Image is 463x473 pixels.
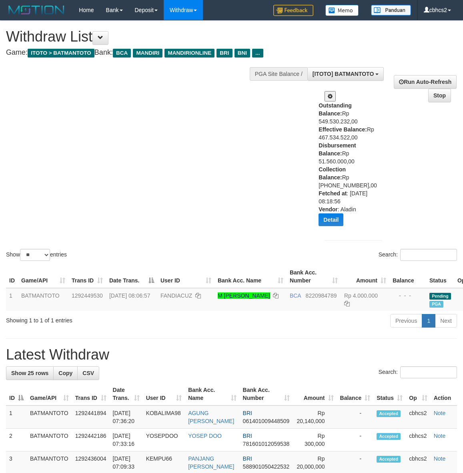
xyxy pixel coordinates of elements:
b: Fetched at [319,190,347,197]
span: Show 25 rows [11,370,48,376]
span: FANDIACUZ [160,292,192,299]
th: Bank Acc. Number: activate to sort column ascending [287,265,341,288]
a: CSV [77,366,99,380]
b: Outstanding Balance: [319,102,351,117]
button: Detail [319,213,343,226]
span: BRI [243,410,252,416]
td: YOSEPDOO [143,429,185,451]
span: ... [252,49,263,58]
a: Note [434,455,446,462]
a: Stop [428,89,451,102]
th: Trans ID: activate to sort column ascending [68,265,106,288]
a: Previous [390,314,422,328]
img: Feedback.jpg [273,5,313,16]
div: PGA Site Balance / [250,67,307,81]
span: Accepted [377,456,401,463]
img: Button%20Memo.svg [325,5,359,16]
span: BCA [290,292,301,299]
span: Rp 4.000.000 [344,292,378,299]
b: Disbursement Balance: [319,142,356,157]
td: BATMANTOTO [18,288,68,311]
label: Show entries [6,249,67,261]
a: Next [435,314,457,328]
select: Showentries [20,249,50,261]
span: [ITOTO] BATMANTOTO [313,71,374,77]
td: - [337,405,374,429]
th: Date Trans.: activate to sort column ascending [110,383,143,405]
a: PANJANG [PERSON_NAME] [188,455,234,470]
th: Status [426,265,454,288]
a: Run Auto-Refresh [394,75,457,89]
td: Rp 300,000 [293,429,337,451]
b: Effective Balance: [319,126,367,133]
button: [ITOTO] BATMANTOTO [307,67,384,81]
td: 1292442186 [72,429,110,451]
td: BATMANTOTO [27,429,72,451]
th: Amount: activate to sort column ascending [293,383,337,405]
div: - - - [393,292,423,300]
span: Accepted [377,410,401,417]
span: Accepted [377,433,401,440]
img: MOTION_logo.png [6,4,67,16]
td: BATMANTOTO [27,405,72,429]
span: CSV [82,370,94,376]
th: Balance [389,265,426,288]
a: Note [434,433,446,439]
th: Op: activate to sort column ascending [406,383,430,405]
th: Game/API: activate to sort column ascending [27,383,72,405]
th: ID [6,265,18,288]
td: cbhcs2 [406,405,430,429]
span: Pending [429,293,451,300]
img: panduan.png [371,5,411,16]
span: Copy 8220984789 to clipboard [306,292,337,299]
th: ID: activate to sort column descending [6,383,27,405]
a: Show 25 rows [6,366,54,380]
h1: Latest Withdraw [6,347,457,363]
span: PGA [429,301,443,308]
span: BNI [235,49,250,58]
a: M [PERSON_NAME] [218,292,270,299]
td: 2 [6,429,27,451]
a: Copy [53,366,78,380]
span: Copy 588901050422532 to clipboard [243,463,290,470]
td: 1 [6,405,27,429]
b: Vendor [319,206,337,213]
b: Collection Balance: [319,166,346,181]
th: Amount: activate to sort column ascending [341,265,389,288]
label: Search: [379,366,457,378]
input: Search: [400,249,457,261]
th: Bank Acc. Name: activate to sort column ascending [185,383,239,405]
th: User ID: activate to sort column ascending [143,383,185,405]
a: Note [434,410,446,416]
td: 1292441894 [72,405,110,429]
th: Game/API: activate to sort column ascending [18,265,68,288]
label: Search: [379,249,457,261]
div: Showing 1 to 1 of 1 entries [6,313,187,324]
td: Rp 20,140,000 [293,405,337,429]
span: ITOTO > BATMANTOTO [28,49,94,58]
span: 1292449530 [72,292,103,299]
span: Copy 781601012059538 to clipboard [243,441,290,447]
th: User ID: activate to sort column ascending [157,265,214,288]
a: YOSEP DOO [188,433,222,439]
td: - [337,429,374,451]
td: cbhcs2 [406,429,430,451]
h1: Withdraw List [6,29,301,45]
span: BRI [216,49,232,58]
span: [DATE] 08:06:57 [109,292,150,299]
th: Status: activate to sort column ascending [373,383,406,405]
input: Search: [400,366,457,378]
span: MANDIRIONLINE [164,49,214,58]
span: BCA [113,49,131,58]
a: AGUNG [PERSON_NAME] [188,410,234,424]
th: Balance: activate to sort column ascending [337,383,374,405]
div: Rp 549.530.232,00 Rp 467.534.522,00 Rp 51.560.000,00 Rp [PHONE_NUMBER],00 : [DATE] 08:18:56 : Aladin [319,101,376,232]
span: Copy [58,370,72,376]
span: BRI [243,433,252,439]
a: 1 [422,314,435,328]
th: Bank Acc. Number: activate to sort column ascending [240,383,293,405]
span: Copy 061401009448509 to clipboard [243,418,290,424]
span: MANDIRI [133,49,162,58]
span: BRI [243,455,252,462]
th: Bank Acc. Name: activate to sort column ascending [214,265,287,288]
